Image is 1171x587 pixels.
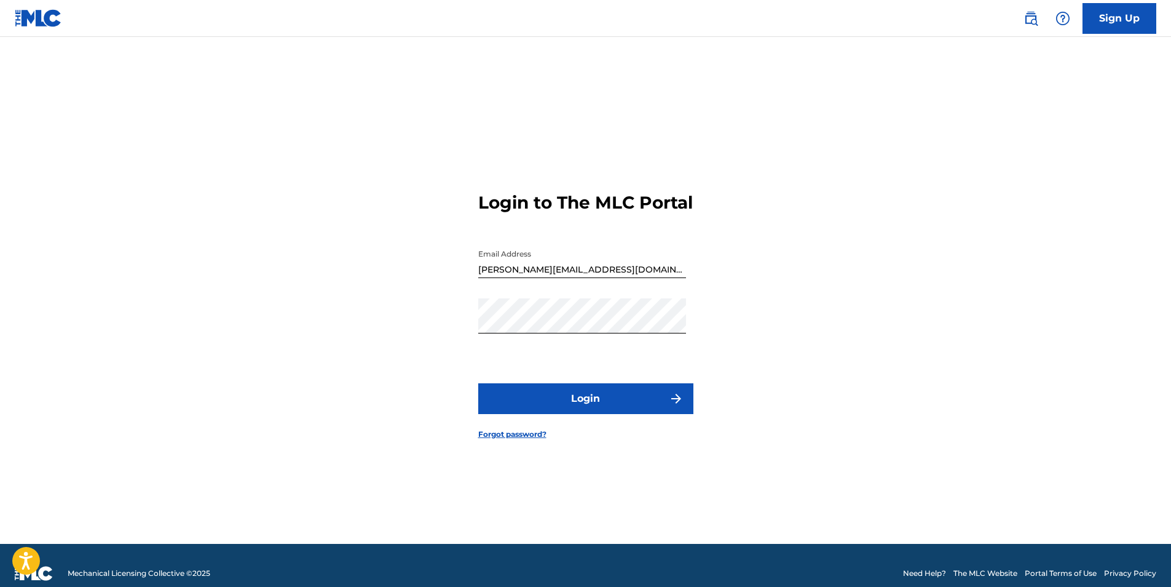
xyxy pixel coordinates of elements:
[1023,11,1038,26] img: search
[1055,11,1070,26] img: help
[68,568,210,579] span: Mechanical Licensing Collective © 2025
[1051,6,1075,31] div: Help
[1082,3,1156,34] a: Sign Up
[478,429,546,440] a: Forgot password?
[15,566,53,581] img: logo
[15,9,62,27] img: MLC Logo
[953,568,1017,579] a: The MLC Website
[1019,6,1043,31] a: Public Search
[669,391,684,406] img: f7272a7cc735f4ea7f67.svg
[1104,568,1156,579] a: Privacy Policy
[1025,568,1097,579] a: Portal Terms of Use
[903,568,946,579] a: Need Help?
[478,383,693,414] button: Login
[478,192,693,214] h3: Login to The MLC Portal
